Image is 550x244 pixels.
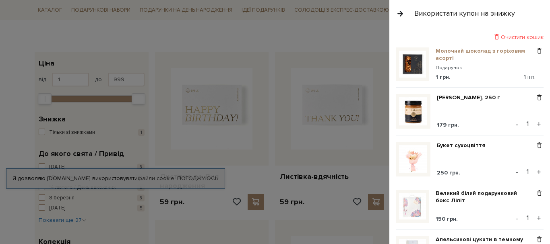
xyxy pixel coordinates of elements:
a: Великий білий подарунковий бокс Ліліт [436,190,535,204]
button: + [534,118,544,130]
button: + [534,212,544,224]
span: 1 шт. [524,74,536,81]
button: - [513,166,521,178]
img: Великий білий подарунковий бокс Ліліт [399,193,426,220]
img: Букет сухоцвіття [399,145,427,173]
div: Очистити кошик [396,33,544,41]
img: Карамель солона, 250 г [399,97,427,125]
div: Використати купон на знижку [414,9,515,18]
span: 150 грн. [436,215,458,222]
a: [PERSON_NAME], 250 г [437,94,506,101]
a: Букет сухоцвіття [437,142,492,149]
img: Молочний шоколад з горіховим асорті [399,51,426,78]
a: Молочний шоколад з горіховим асорті [436,47,535,62]
button: + [534,166,544,178]
span: 250 грн. [437,169,460,176]
button: - [513,118,521,130]
button: - [513,212,521,224]
small: Подарунок [436,64,535,72]
span: 179 грн. [437,121,459,128]
span: 1 грн. [436,74,451,80]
